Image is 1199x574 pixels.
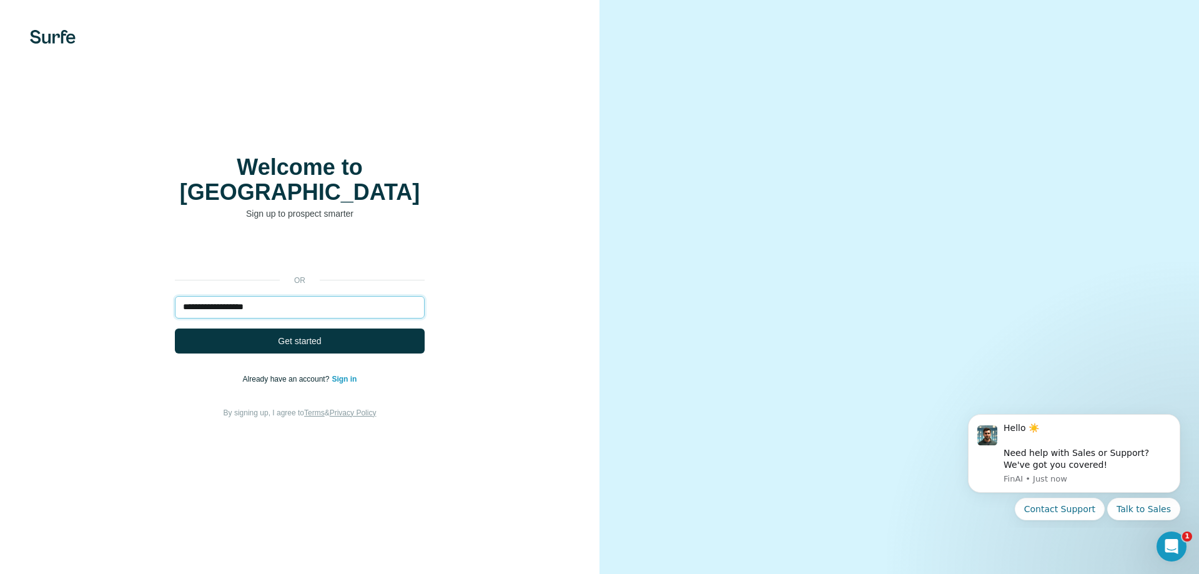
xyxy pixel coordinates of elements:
a: Sign in [332,375,357,383]
p: Sign up to prospect smarter [175,207,425,220]
button: Get started [175,329,425,354]
p: or [280,275,320,286]
iframe: Sign in with Google Button [169,239,431,266]
span: By signing up, I agree to & [224,408,377,417]
iframe: Intercom live chat [1157,532,1187,562]
span: Already have an account? [243,375,332,383]
a: Privacy Policy [330,408,377,417]
img: Surfe's logo [30,30,76,44]
span: Get started [278,335,321,347]
iframe: Intercom notifications message [949,403,1199,528]
h1: Welcome to [GEOGRAPHIC_DATA] [175,155,425,205]
a: Terms [304,408,325,417]
span: 1 [1182,532,1192,542]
